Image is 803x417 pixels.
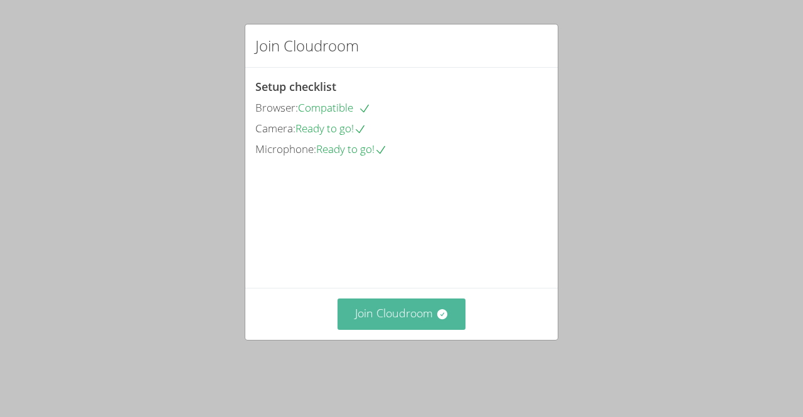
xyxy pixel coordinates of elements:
span: Camera: [255,121,295,135]
span: Microphone: [255,142,316,156]
span: Ready to go! [316,142,387,156]
span: Browser: [255,100,298,115]
span: Compatible [298,100,371,115]
button: Join Cloudroom [338,298,466,329]
span: Ready to go! [295,121,366,135]
h2: Join Cloudroom [255,34,359,57]
span: Setup checklist [255,79,336,94]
